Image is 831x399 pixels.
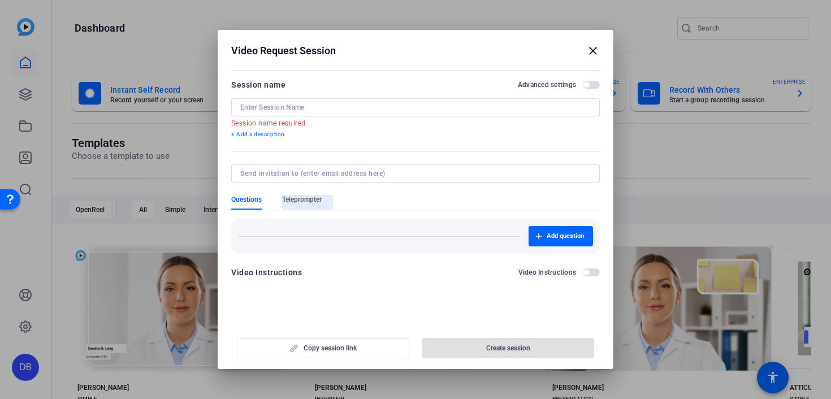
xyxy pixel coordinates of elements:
[518,80,576,89] h2: Advanced settings
[231,44,600,58] div: Video Request Session
[586,44,600,58] mat-icon: close
[547,232,584,241] span: Add question
[231,266,302,279] div: Video Instructions
[231,116,591,129] mat-error: Session name required
[518,268,577,277] h2: Video Instructions
[231,130,600,139] p: + Add a description
[231,195,262,204] span: Questions
[529,226,593,246] button: Add question
[282,195,322,204] span: Teleprompter
[240,169,586,178] input: Send invitation to (enter email address here)
[231,78,285,92] div: Session name
[240,103,591,112] input: Enter Session Name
